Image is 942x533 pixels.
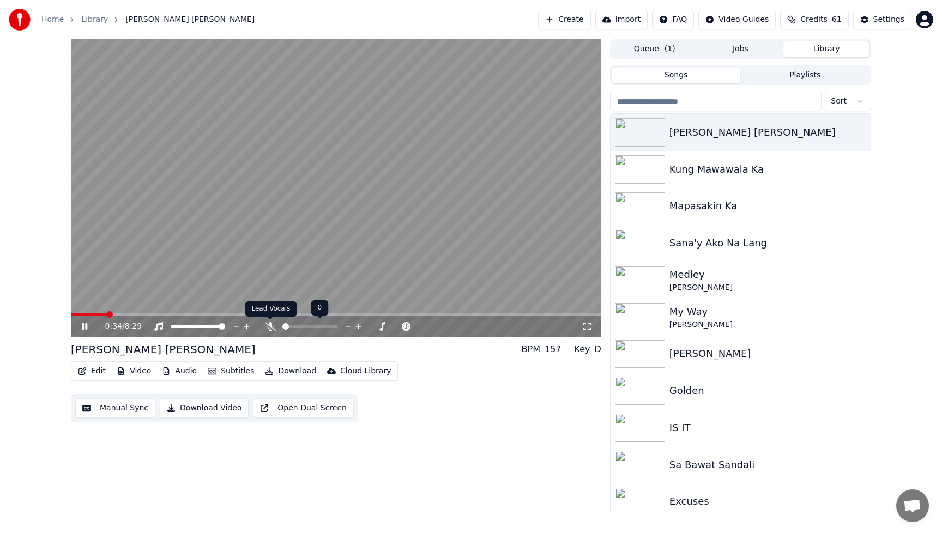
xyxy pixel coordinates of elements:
div: [PERSON_NAME] [669,282,866,293]
span: [PERSON_NAME] [PERSON_NAME] [125,14,255,25]
div: / [105,321,131,332]
button: Video Guides [698,10,776,29]
span: ( 1 ) [665,44,675,54]
div: Settings [873,14,904,25]
div: BPM [522,343,540,356]
span: 8:29 [125,321,142,332]
button: Video [112,364,155,379]
div: IS IT [669,420,866,435]
div: [PERSON_NAME] [669,346,866,361]
nav: breadcrumb [41,14,255,25]
div: Golden [669,383,866,398]
button: Queue [612,41,698,57]
div: 157 [545,343,561,356]
span: Sort [831,96,847,107]
button: Download Video [160,398,249,418]
a: Home [41,14,64,25]
button: Create [538,10,591,29]
button: Settings [853,10,911,29]
button: Jobs [698,41,784,57]
button: Manual Sync [75,398,155,418]
span: 0:34 [105,321,122,332]
button: Edit [74,364,110,379]
div: Excuses [669,494,866,509]
button: Subtitles [203,364,258,379]
button: Credits61 [780,10,848,29]
div: Kung Mawawala Ka [669,162,866,177]
button: Open Dual Screen [253,398,354,418]
button: FAQ [652,10,694,29]
a: Open chat [896,489,929,522]
button: Audio [158,364,201,379]
div: [PERSON_NAME] [PERSON_NAME] [669,125,866,140]
div: My Way [669,304,866,319]
span: 61 [832,14,842,25]
div: Lead Vocals [245,301,297,317]
button: Import [595,10,648,29]
div: 0 [311,300,329,316]
button: Songs [612,68,741,83]
div: D [595,343,601,356]
div: Cloud Library [340,366,391,377]
div: Mapasakin Ka [669,198,866,214]
span: Credits [800,14,827,25]
div: [PERSON_NAME] [669,319,866,330]
button: Playlists [740,68,869,83]
div: Medley [669,267,866,282]
button: Library [783,41,869,57]
a: Library [81,14,108,25]
div: [PERSON_NAME] [PERSON_NAME] [71,342,256,357]
div: Sa Bawat Sandali [669,457,866,473]
button: Download [261,364,321,379]
div: Key [575,343,590,356]
div: Sana'y Ako Na Lang [669,235,866,251]
img: youka [9,9,31,31]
